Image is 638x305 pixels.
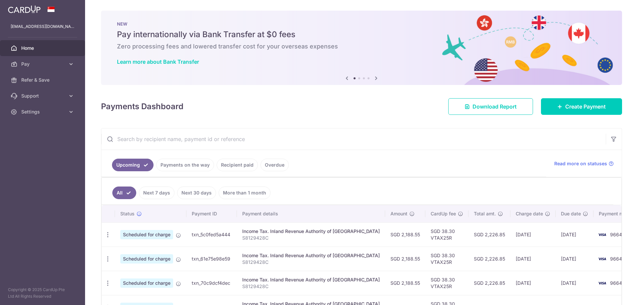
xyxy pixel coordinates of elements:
[120,254,173,264] span: Scheduled for charge
[186,271,237,295] td: txn_70c9dcf4dec
[120,230,173,239] span: Scheduled for charge
[595,255,609,263] img: Bank Card
[469,247,510,271] td: SGD 2,226.85
[101,101,183,113] h4: Payments Dashboard
[385,247,425,271] td: SGD 2,188.55
[21,45,65,51] span: Home
[139,187,174,199] a: Next 7 days
[242,283,380,290] p: S8129428C
[21,77,65,83] span: Refer & Save
[610,232,622,237] span: 9664
[448,98,533,115] a: Download Report
[390,210,407,217] span: Amount
[120,278,173,288] span: Scheduled for charge
[242,235,380,241] p: S8129428C
[556,222,593,247] td: [DATE]
[21,93,65,99] span: Support
[565,103,606,111] span: Create Payment
[219,187,270,199] a: More than 1 month
[516,210,543,217] span: Charge date
[237,205,385,222] th: Payment details
[117,29,606,40] h5: Pay internationally via Bank Transfer at $0 fees
[186,222,237,247] td: txn_5c0fed5a444
[469,271,510,295] td: SGD 2,226.85
[112,187,136,199] a: All
[425,247,469,271] td: SGD 38.30 VTAX25R
[510,247,556,271] td: [DATE]
[510,222,556,247] td: [DATE]
[595,231,609,239] img: Bank Card
[425,271,469,295] td: SGD 38.30 VTAX25R
[217,159,258,171] a: Recipient paid
[177,187,216,199] a: Next 30 days
[117,21,606,27] p: NEW
[11,23,74,30] p: [EMAIL_ADDRESS][DOMAIN_NAME]
[21,61,65,67] span: Pay
[120,210,135,217] span: Status
[474,210,496,217] span: Total amt.
[469,222,510,247] td: SGD 2,226.85
[431,210,456,217] span: CardUp fee
[473,103,517,111] span: Download Report
[561,210,581,217] span: Due date
[186,247,237,271] td: txn_61e75e98e59
[610,256,622,262] span: 9664
[554,160,614,167] a: Read more on statuses
[21,109,65,115] span: Settings
[385,222,425,247] td: SGD 2,188.55
[242,252,380,259] div: Income Tax. Inland Revenue Authority of [GEOGRAPHIC_DATA]
[541,98,622,115] a: Create Payment
[117,42,606,50] h6: Zero processing fees and lowered transfer cost for your overseas expenses
[556,247,593,271] td: [DATE]
[8,5,41,13] img: CardUp
[117,58,199,65] a: Learn more about Bank Transfer
[556,271,593,295] td: [DATE]
[425,222,469,247] td: SGD 38.30 VTAX25R
[242,259,380,266] p: S8129428C
[554,160,607,167] span: Read more on statuses
[595,279,609,287] img: Bank Card
[261,159,289,171] a: Overdue
[510,271,556,295] td: [DATE]
[186,205,237,222] th: Payment ID
[101,11,622,85] img: Bank transfer banner
[385,271,425,295] td: SGD 2,188.55
[112,159,154,171] a: Upcoming
[242,228,380,235] div: Income Tax. Inland Revenue Authority of [GEOGRAPHIC_DATA]
[610,280,622,286] span: 9664
[156,159,214,171] a: Payments on the way
[101,128,606,150] input: Search by recipient name, payment id or reference
[242,276,380,283] div: Income Tax. Inland Revenue Authority of [GEOGRAPHIC_DATA]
